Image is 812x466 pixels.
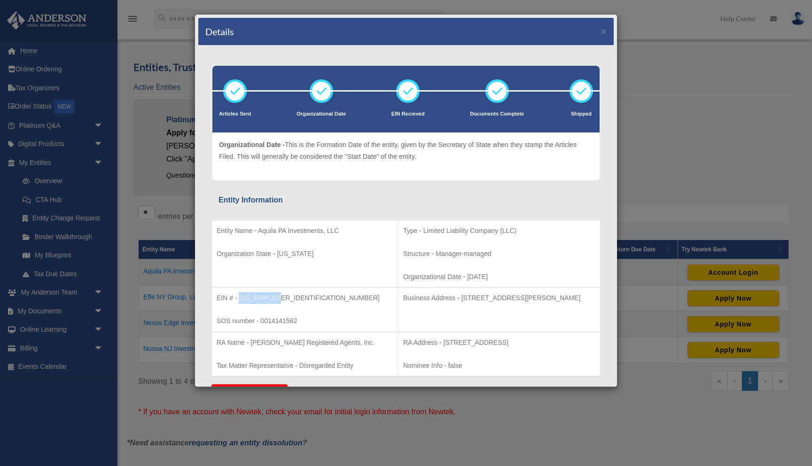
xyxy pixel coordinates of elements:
p: RA Address - [STREET_ADDRESS] [403,337,595,349]
h4: Details [205,25,234,38]
p: Entity Name - Aquila PA Investments, LLC [217,225,393,237]
p: Tax Matter Representative - Disregarded Entity [217,360,393,372]
p: Documents Complete [470,109,524,119]
p: Type - Limited Liability Company (LLC) [403,225,595,237]
p: Organizational Date [297,109,346,119]
p: Business Address - [STREET_ADDRESS][PERSON_NAME] [403,292,595,304]
p: Structure - Manager-managed [403,248,595,260]
p: RA Name - [PERSON_NAME] Registered Agents, Inc. [217,337,393,349]
p: Nominee Info - false [403,360,595,372]
p: Organizational Date - [DATE] [403,271,595,283]
p: EIN Recieved [391,109,425,119]
p: Articles Sent [219,109,251,119]
p: EIN # - [US_EMPLOYER_IDENTIFICATION_NUMBER] [217,292,393,304]
p: Organization State - [US_STATE] [217,248,393,260]
p: Shipped [570,109,593,119]
button: × [601,26,607,36]
span: Organizational Date - [219,141,285,148]
div: Entity Information [219,194,593,207]
p: This is the Formation Date of the entity, given by the Secretary of State when they stamp the Art... [219,139,593,162]
p: SOS number - 0014141562 [217,315,393,327]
